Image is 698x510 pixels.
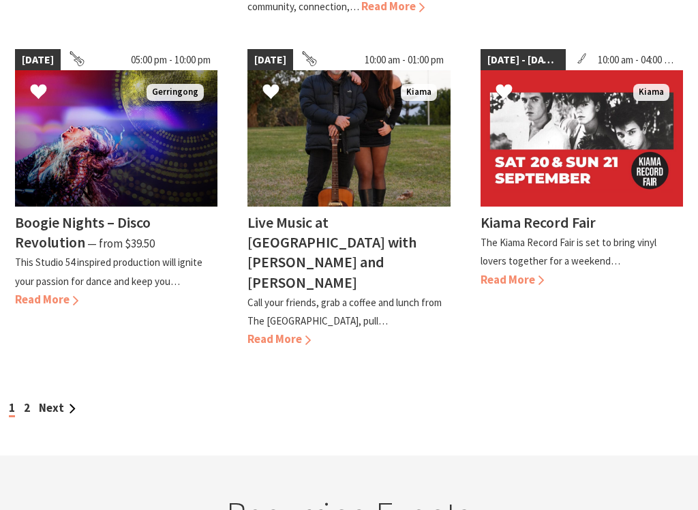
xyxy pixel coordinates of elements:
span: [DATE] - [DATE] [481,49,566,71]
span: 1 [9,400,15,417]
p: This Studio 54 inspired production will ignite your passion for dance and keep you… [15,256,202,287]
span: 10:00 am - 01:00 pm [358,49,451,71]
span: Read More [247,331,311,346]
span: Kiama [401,84,437,101]
img: Em & Ron [247,70,450,207]
img: Boogie Nights [15,70,217,207]
button: Click to Favourite Live Music at Burnetts with Emma and Ron Davison [249,70,293,116]
h4: Live Music at [GEOGRAPHIC_DATA] with [PERSON_NAME] and [PERSON_NAME] [247,213,416,292]
a: Next [39,400,76,415]
h4: Boogie Nights – Disco Revolution [15,213,151,252]
span: Kiama [633,84,669,101]
a: 2 [24,400,30,415]
span: Read More [15,292,78,307]
a: [DATE] 10:00 am - 01:00 pm Em & Ron Kiama Live Music at [GEOGRAPHIC_DATA] with [PERSON_NAME] and ... [247,49,450,349]
span: 10:00 am - 04:00 pm [591,49,683,71]
button: Click to Favourite Boogie Nights – Disco Revolution [16,70,61,116]
h4: Kiama Record Fair [481,213,596,232]
span: 05:00 pm - 10:00 pm [124,49,217,71]
a: [DATE] - [DATE] 10:00 am - 04:00 pm Kiama Kiama Record Fair The Kiama Record Fair is set to bring... [481,49,683,349]
span: Read More [481,272,544,287]
a: [DATE] 05:00 pm - 10:00 pm Boogie Nights Gerringong Boogie Nights – Disco Revolution ⁠— from $39.... [15,49,217,349]
span: [DATE] [247,49,293,71]
p: Call your friends, grab a coffee and lunch from The [GEOGRAPHIC_DATA], pull… [247,296,442,327]
p: The Kiama Record Fair is set to bring vinyl lovers together for a weekend… [481,236,656,267]
span: ⁠— from $39.50 [87,236,155,251]
span: [DATE] [15,49,61,71]
button: Click to Favourite Kiama Record Fair [482,70,526,116]
span: Gerringong [147,84,204,101]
